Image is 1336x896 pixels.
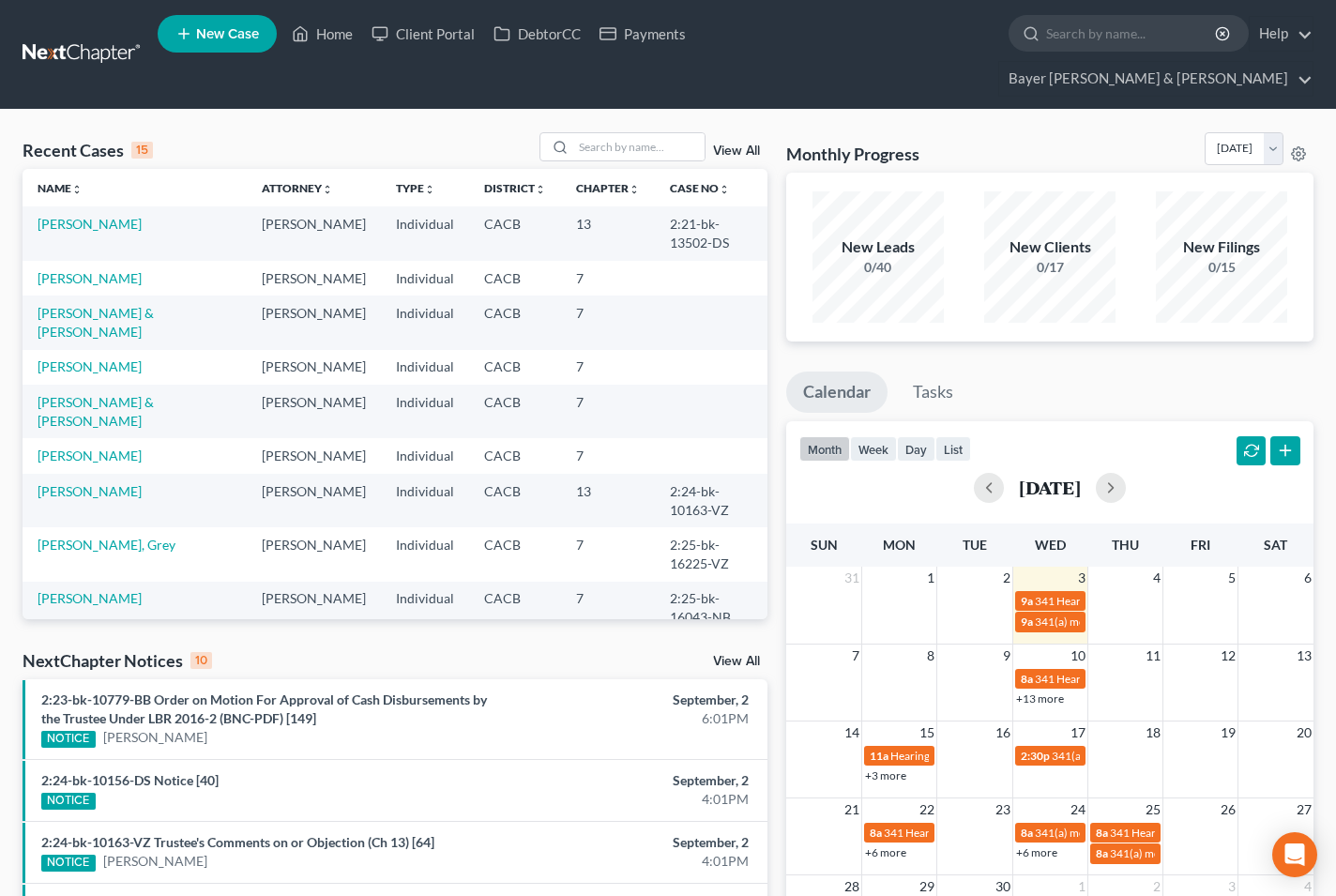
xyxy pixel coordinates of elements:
a: Home [282,17,362,51]
span: 9a [1021,615,1033,629]
span: Hearing for [PERSON_NAME] [890,749,1037,763]
span: 27 [1295,798,1313,821]
a: Help [1250,17,1313,51]
button: week [850,436,897,462]
i: unfold_more [629,184,640,195]
div: 0/17 [984,258,1116,277]
span: 8 [925,645,936,667]
span: 341 Hearing for [PERSON_NAME] [1035,672,1203,686]
div: NOTICE [41,855,96,872]
span: 31 [843,567,861,589]
a: DebtorCC [484,17,590,51]
td: CACB [469,438,561,473]
td: [PERSON_NAME] [247,527,381,581]
h3: Monthly Progress [786,143,919,165]
td: 7 [561,582,655,635]
span: New Case [196,27,259,41]
button: month [799,436,850,462]
td: CACB [469,350,561,385]
span: 8a [1096,846,1108,860]
span: 23 [994,798,1012,821]
span: 25 [1144,798,1162,821]
span: 341 Hearing for [PERSON_NAME] [1110,826,1278,840]
span: 341(a) meeting for [PERSON_NAME] & [PERSON_NAME] [1035,826,1315,840]
span: 11 [1144,645,1162,667]
i: unfold_more [71,184,83,195]
span: 21 [843,798,861,821]
span: 6 [1302,567,1313,589]
span: 18 [1144,721,1162,744]
span: 8a [1021,826,1033,840]
td: 7 [561,350,655,385]
td: CACB [469,385,561,438]
td: 2:25-bk-16043-NB [655,582,767,635]
td: 13 [561,206,655,260]
td: 2:24-bk-10163-VZ [655,474,767,527]
h2: [DATE] [1019,478,1081,497]
a: Nameunfold_more [38,181,83,195]
td: CACB [469,527,561,581]
a: 2:23-bk-10779-BB Order on Motion For Approval of Cash Disbursements by the Trustee Under LBR 2016... [41,691,487,726]
td: Individual [381,206,469,260]
span: 17 [1069,721,1087,744]
div: New Clients [984,236,1116,258]
span: 341 Hearing for [PERSON_NAME] [1035,594,1203,608]
a: [PERSON_NAME] [103,728,207,747]
td: 7 [561,296,655,349]
td: [PERSON_NAME] [247,206,381,260]
a: Districtunfold_more [484,181,546,195]
a: +13 more [1016,691,1064,706]
span: 8a [1021,672,1033,686]
span: Fri [1191,537,1210,553]
td: Individual [381,582,469,635]
a: [PERSON_NAME] & [PERSON_NAME] [38,305,154,340]
a: [PERSON_NAME] [38,216,142,232]
span: 12 [1219,645,1237,667]
span: Tue [963,537,987,553]
td: 7 [561,527,655,581]
span: Mon [883,537,916,553]
td: 13 [561,474,655,527]
a: +6 more [1016,845,1057,859]
td: 7 [561,438,655,473]
td: Individual [381,296,469,349]
a: [PERSON_NAME], Grey [38,537,175,553]
a: Attorneyunfold_more [262,181,333,195]
input: Search by name... [573,133,705,160]
td: [PERSON_NAME] [247,474,381,527]
td: [PERSON_NAME] [247,350,381,385]
td: CACB [469,296,561,349]
span: Wed [1035,537,1066,553]
td: Individual [381,474,469,527]
span: Sat [1264,537,1287,553]
a: [PERSON_NAME] [38,358,142,374]
span: 341(a) meeting for [PERSON_NAME] [1110,846,1291,860]
button: list [935,436,971,462]
span: 9a [1021,594,1033,608]
a: 2:24-bk-10163-VZ Trustee's Comments on or Objection (Ch 13) [64] [41,834,434,850]
div: 6:01PM [525,709,749,728]
td: CACB [469,206,561,260]
span: 341(a) Meeting for [1052,749,1144,763]
a: +6 more [865,845,906,859]
span: 19 [1219,721,1237,744]
div: NOTICE [41,793,96,810]
a: [PERSON_NAME] [38,590,142,606]
a: +3 more [865,768,906,782]
a: Tasks [896,372,970,413]
span: 1 [925,567,936,589]
span: 4 [1151,567,1162,589]
div: NextChapter Notices [23,649,212,672]
span: Thu [1112,537,1139,553]
a: Bayer [PERSON_NAME] & [PERSON_NAME] [999,62,1313,96]
a: Chapterunfold_more [576,181,640,195]
div: 15 [131,142,153,159]
td: [PERSON_NAME] [247,582,381,635]
a: Case Nounfold_more [670,181,730,195]
td: [PERSON_NAME] [247,296,381,349]
td: Individual [381,350,469,385]
div: September, 2 [525,833,749,852]
div: New Filings [1156,236,1287,258]
a: [PERSON_NAME] [38,483,142,499]
span: 2:30p [1021,749,1050,763]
